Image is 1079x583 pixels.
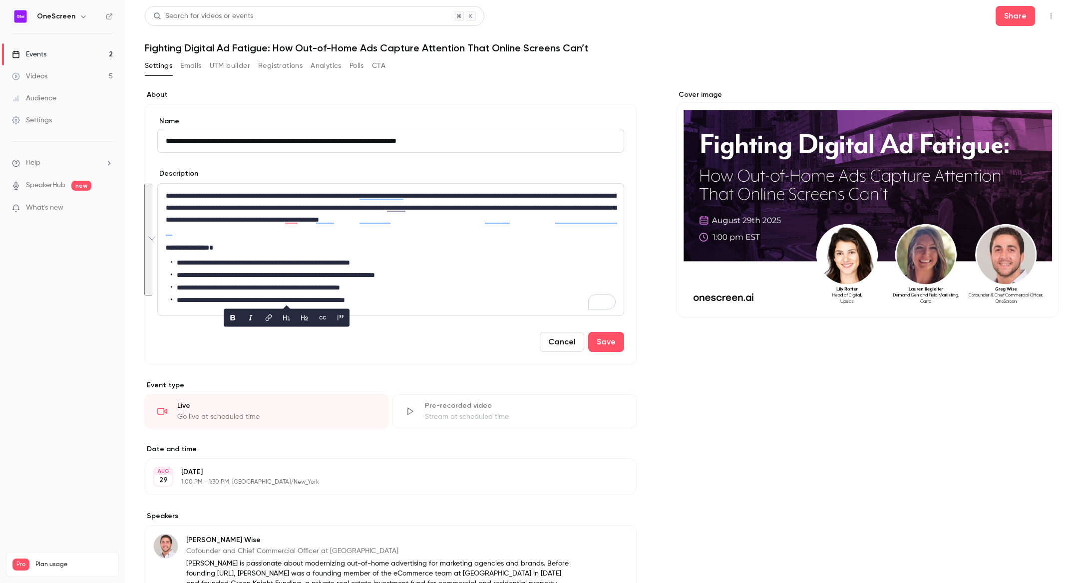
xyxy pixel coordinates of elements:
[186,546,572,556] p: Cofounder and Chief Commercial Officer at [GEOGRAPHIC_DATA]
[181,478,584,486] p: 1:00 PM - 1:30 PM, [GEOGRAPHIC_DATA]/New_York
[425,412,624,422] div: Stream at scheduled time
[177,401,376,411] div: Live
[26,203,63,213] span: What's new
[186,535,572,545] p: [PERSON_NAME] Wise
[158,184,624,315] div: editor
[157,169,198,179] label: Description
[181,467,584,477] p: [DATE]
[996,6,1035,26] button: Share
[159,475,168,485] p: 29
[333,310,349,326] button: blockquote
[540,332,584,352] button: Cancel
[425,401,624,411] div: Pre-recorded video
[12,559,29,571] span: Pro
[177,412,376,422] div: Go live at scheduled time
[350,58,364,74] button: Polls
[26,158,40,168] span: Help
[588,332,624,352] button: Save
[145,58,172,74] button: Settings
[35,561,112,569] span: Plan usage
[145,444,637,454] label: Date and time
[258,58,303,74] button: Registrations
[145,394,388,428] div: LiveGo live at scheduled time
[71,181,91,191] span: new
[157,183,624,316] section: description
[225,310,241,326] button: bold
[261,310,277,326] button: link
[12,8,28,24] img: OneScreen
[311,58,342,74] button: Analytics
[153,11,253,21] div: Search for videos or events
[12,49,46,59] div: Events
[180,58,201,74] button: Emails
[158,184,624,315] div: To enrich screen reader interactions, please activate Accessibility in Grammarly extension settings
[12,158,113,168] li: help-dropdown-opener
[26,180,65,191] a: SpeakerHub
[145,42,1059,54] h1: Fighting Digital Ad Fatigue: How Out-of-Home Ads Capture Attention That Online Screens Can’t
[210,58,250,74] button: UTM builder
[392,394,636,428] div: Pre-recorded videoStream at scheduled time
[145,511,637,521] label: Speakers
[243,310,259,326] button: italic
[154,534,178,558] img: Greg Wise
[37,11,75,21] h6: OneScreen
[145,90,637,100] label: About
[677,90,1059,317] section: Cover image
[145,380,637,390] p: Event type
[12,93,56,103] div: Audience
[154,468,172,475] div: AUG
[12,71,47,81] div: Videos
[12,115,52,125] div: Settings
[101,204,113,213] iframe: Noticeable Trigger
[157,116,624,126] label: Name
[677,90,1059,100] label: Cover image
[372,58,385,74] button: CTA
